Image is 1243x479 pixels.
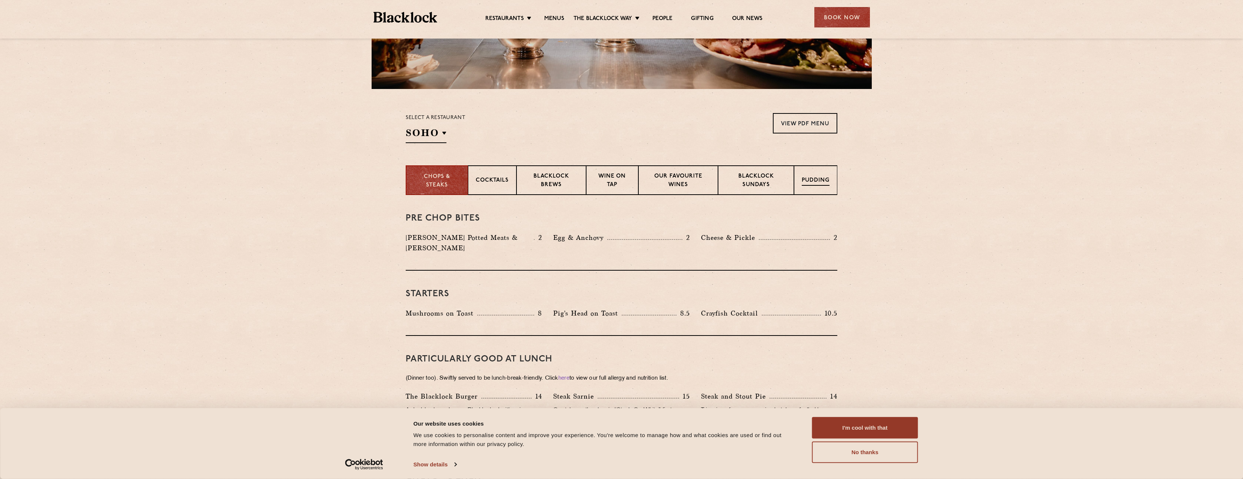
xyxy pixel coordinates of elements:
[553,308,622,318] p: Pig's Head on Toast
[646,172,711,190] p: Our favourite wines
[553,391,598,402] p: Steak Sarnie
[413,419,795,428] div: Our website uses cookies
[574,15,632,23] a: The Blacklock Way
[534,308,542,318] p: 8
[701,308,762,318] p: Crayfish Cocktail
[532,392,542,401] p: 14
[701,405,837,436] p: Trimmings from our morning butchery, fuelled by a hearty stout. A handful made a day so catch the...
[553,232,607,243] p: Egg & Anchovy
[821,308,837,318] p: 10.5
[652,15,672,23] a: People
[406,373,837,384] p: (Dinner too). Swiftly served to be lunch-break-friendly. Click to view our full allergy and nutri...
[558,376,569,381] a: here
[773,113,837,133] a: View PDF Menu
[812,442,918,463] button: No thanks
[476,176,509,186] p: Cocktails
[535,233,542,242] p: 2
[406,113,465,123] p: Select a restaurant
[544,15,564,23] a: Menus
[406,232,534,253] p: [PERSON_NAME] Potted Meats & [PERSON_NAME]
[802,176,830,186] p: Pudding
[726,172,786,190] p: Blacklock Sundays
[524,172,578,190] p: Blacklock Brews
[406,126,446,143] h2: SOHO
[812,417,918,439] button: I'm cool with that
[553,405,689,436] p: Our take on the classic “Steak-On-White” first served at [PERSON_NAME] in [GEOGRAPHIC_DATA] in [D...
[677,308,690,318] p: 8.5
[406,214,837,223] h3: Pre Chop Bites
[406,354,837,364] h3: PARTICULARLY GOOD AT LUNCH
[679,392,690,401] p: 15
[814,7,870,27] div: Book Now
[682,233,690,242] p: 2
[373,12,438,23] img: BL_Textured_Logo-footer-cropped.svg
[332,459,396,470] a: Usercentrics Cookiebot - opens in a new window
[830,233,837,242] p: 2
[413,431,795,449] div: We use cookies to personalise content and improve your experience. You're welcome to manage how a...
[406,308,477,318] p: Mushrooms on Toast
[594,172,630,190] p: Wine on Tap
[406,405,542,426] p: A double cheeseburger Blacklocked with onions caramelised in a healthy glug of vermouth.
[485,15,524,23] a: Restaurants
[701,391,770,402] p: Steak and Stout Pie
[414,173,460,189] p: Chops & Steaks
[827,392,837,401] p: 14
[701,232,759,243] p: Cheese & Pickle
[732,15,763,23] a: Our News
[691,15,713,23] a: Gifting
[413,459,456,470] a: Show details
[406,391,481,402] p: The Blacklock Burger
[406,289,837,299] h3: Starters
